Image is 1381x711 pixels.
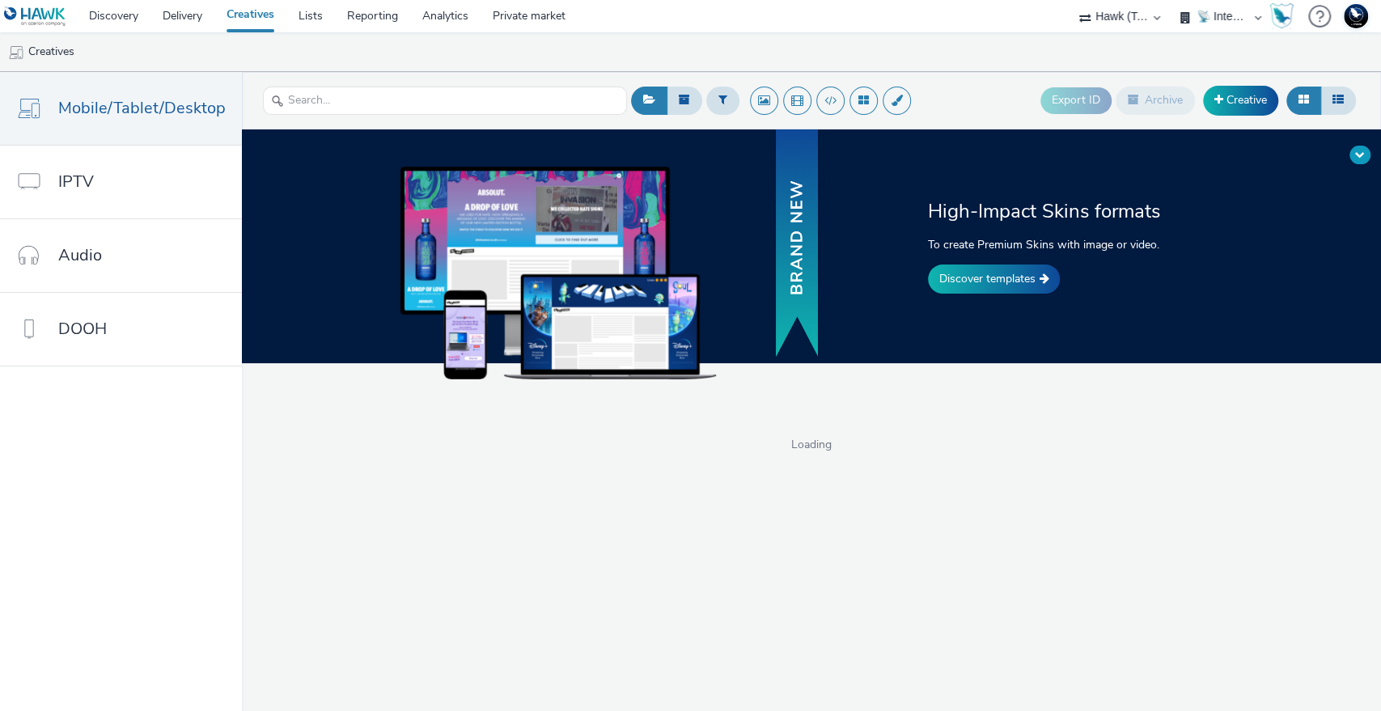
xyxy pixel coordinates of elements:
span: Audio [58,243,102,267]
span: Mobile/Tablet/Desktop [58,96,226,120]
img: banner with new text [773,127,821,361]
p: To create Premium Skins with image or video. [928,236,1205,253]
img: Hawk Academy [1269,3,1294,29]
a: Creative [1203,86,1278,115]
button: Export ID [1040,87,1112,113]
button: Table [1320,87,1356,114]
button: Grid [1286,87,1321,114]
img: example of skins on dekstop, tablet and mobile devices [400,167,716,379]
button: Archive [1116,87,1195,114]
img: undefined Logo [4,6,66,27]
img: mobile [8,44,24,61]
input: Search... [263,87,627,115]
h2: High-Impact Skins formats [928,198,1205,224]
a: Discover templates [928,265,1060,294]
a: Hawk Academy [1269,3,1300,29]
span: Loading [242,437,1381,453]
span: IPTV [58,170,94,193]
span: DOOH [58,317,107,341]
img: Support Hawk [1344,4,1368,28]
